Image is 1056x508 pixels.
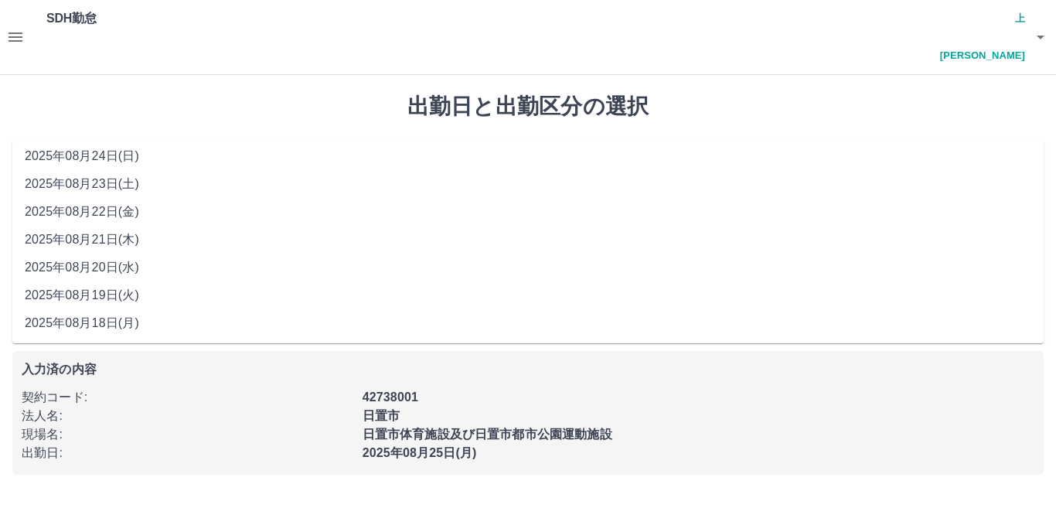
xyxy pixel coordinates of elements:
li: 2025年08月22日(金) [12,198,1044,226]
li: 2025年08月20日(水) [12,254,1044,281]
p: 現場名 : [22,425,353,444]
p: 出勤日 : [22,444,353,462]
li: 2025年08月21日(木) [12,226,1044,254]
p: 法人名 : [22,407,353,425]
li: 2025年08月18日(月) [12,309,1044,337]
b: 42738001 [363,390,418,404]
b: 日置市 [363,409,400,422]
p: 契約コード : [22,388,353,407]
li: 2025年08月23日(土) [12,170,1044,198]
h1: 出勤日と出勤区分の選択 [12,94,1044,120]
b: 日置市体育施設及び日置市都市公園運動施設 [363,428,612,441]
li: 2025年08月19日(火) [12,281,1044,309]
p: 入力済の内容 [22,363,1034,376]
li: 2025年08月24日(日) [12,142,1044,170]
b: 2025年08月25日(月) [363,446,477,459]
